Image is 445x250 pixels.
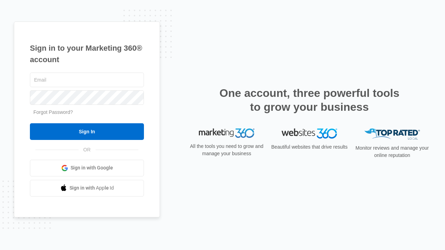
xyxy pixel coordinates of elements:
[188,143,266,157] p: All the tools you need to grow and manage your business
[364,128,420,140] img: Top Rated Local
[30,42,144,65] h1: Sign in to your Marketing 360® account
[199,128,254,138] img: Marketing 360
[282,128,337,139] img: Websites 360
[30,73,144,87] input: Email
[270,143,348,151] p: Beautiful websites that drive results
[33,109,73,115] a: Forgot Password?
[79,146,96,153] span: OR
[353,144,431,159] p: Monitor reviews and manage your online reputation
[217,86,402,114] h2: One account, three powerful tools to grow your business
[30,180,144,197] a: Sign in with Apple Id
[70,184,114,192] span: Sign in with Apple Id
[30,160,144,176] a: Sign in with Google
[71,164,113,172] span: Sign in with Google
[30,123,144,140] input: Sign In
